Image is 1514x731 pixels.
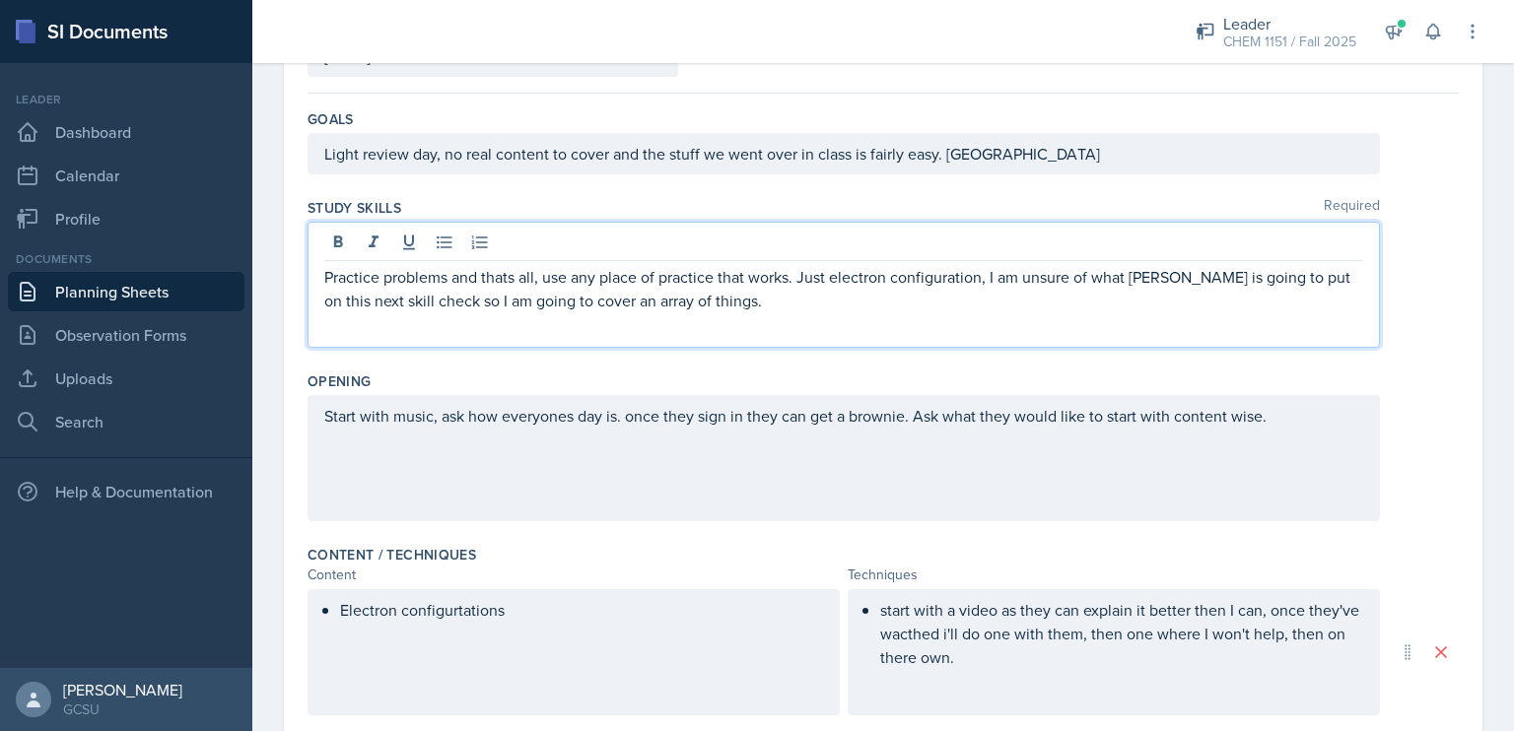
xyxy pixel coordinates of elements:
a: Calendar [8,156,244,195]
span: Required [1324,198,1380,218]
p: Practice problems and thats all, use any place of practice that works. Just electron configuratio... [324,265,1363,312]
div: Leader [8,91,244,108]
a: Dashboard [8,112,244,152]
p: Light review day, no real content to cover and the stuff we went over in class is fairly easy. [G... [324,142,1363,166]
a: Observation Forms [8,315,244,355]
div: Help & Documentation [8,472,244,511]
a: Profile [8,199,244,238]
p: Electron configurtations [340,598,823,622]
div: Leader [1223,12,1356,35]
label: Goals [308,109,354,129]
label: Content / Techniques [308,545,476,565]
a: Search [8,402,244,441]
label: Study Skills [308,198,401,218]
label: Opening [308,371,371,391]
div: [PERSON_NAME] [63,680,182,699]
div: Content [308,565,840,585]
div: Techniques [848,565,1380,585]
a: Uploads [8,359,244,398]
div: GCSU [63,699,182,719]
div: CHEM 1151 / Fall 2025 [1223,32,1356,52]
div: Documents [8,250,244,268]
a: Planning Sheets [8,272,244,311]
p: Start with music, ask how everyones day is. once they sign in they can get a brownie. Ask what th... [324,404,1363,428]
p: start with a video as they can explain it better then I can, once they've wacthed i'll do one wit... [880,598,1363,669]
